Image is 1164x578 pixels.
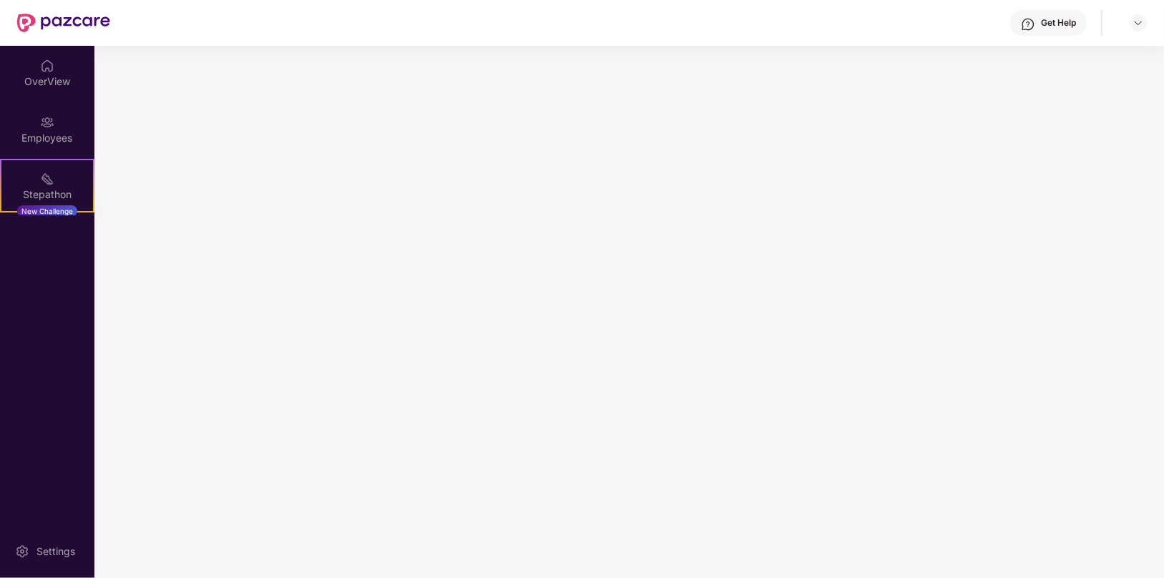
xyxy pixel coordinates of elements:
[1133,17,1144,29] img: svg+xml;base64,PHN2ZyBpZD0iRHJvcGRvd24tMzJ4MzIiIHhtbG5zPSJodHRwOi8vd3d3LnczLm9yZy8yMDAwL3N2ZyIgd2...
[1041,17,1076,29] div: Get Help
[40,115,54,129] img: svg+xml;base64,PHN2ZyBpZD0iRW1wbG95ZWVzIiB4bWxucz0iaHR0cDovL3d3dy53My5vcmcvMjAwMC9zdmciIHdpZHRoPS...
[15,544,29,559] img: svg+xml;base64,PHN2ZyBpZD0iU2V0dGluZy0yMHgyMCIgeG1sbnM9Imh0dHA6Ly93d3cudzMub3JnLzIwMDAvc3ZnIiB3aW...
[17,205,77,217] div: New Challenge
[1,187,93,202] div: Stepathon
[40,59,54,73] img: svg+xml;base64,PHN2ZyBpZD0iSG9tZSIgeG1sbnM9Imh0dHA6Ly93d3cudzMub3JnLzIwMDAvc3ZnIiB3aWR0aD0iMjAiIG...
[17,14,110,32] img: New Pazcare Logo
[32,544,79,559] div: Settings
[40,172,54,186] img: svg+xml;base64,PHN2ZyB4bWxucz0iaHR0cDovL3d3dy53My5vcmcvMjAwMC9zdmciIHdpZHRoPSIyMSIgaGVpZ2h0PSIyMC...
[1021,17,1035,31] img: svg+xml;base64,PHN2ZyBpZD0iSGVscC0zMngzMiIgeG1sbnM9Imh0dHA6Ly93d3cudzMub3JnLzIwMDAvc3ZnIiB3aWR0aD...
